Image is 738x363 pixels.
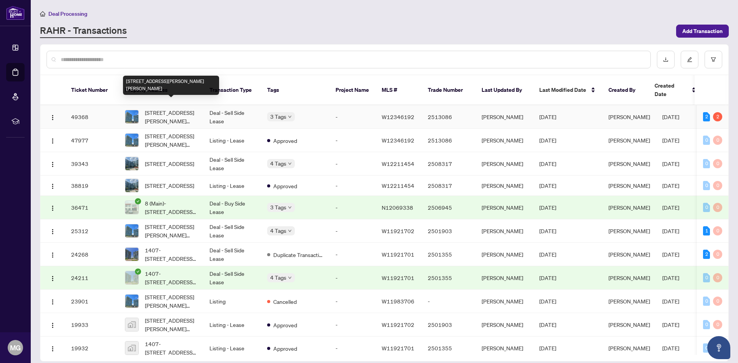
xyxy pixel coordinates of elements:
span: [PERSON_NAME] [608,274,650,281]
div: 2 [713,112,722,121]
span: [DATE] [539,298,556,305]
span: [DATE] [539,227,556,234]
td: 2508317 [422,152,475,176]
span: [DATE] [662,298,679,305]
span: [DATE] [662,227,679,234]
td: - [422,290,475,313]
th: Created By [602,75,648,105]
td: [PERSON_NAME] [475,176,533,196]
span: W12346192 [382,113,414,120]
td: Deal - Sell Side Lease [203,152,261,176]
button: Logo [47,225,59,237]
td: 2501903 [422,313,475,336]
span: 4 Tags [270,226,286,235]
span: W11983706 [382,298,414,305]
span: [STREET_ADDRESS][PERSON_NAME][PERSON_NAME] [145,108,197,125]
button: Logo [47,248,59,260]
span: down [288,206,292,209]
button: edit [681,51,698,68]
div: 0 [713,320,722,329]
span: Created Date [655,81,687,98]
td: [PERSON_NAME] [475,129,533,152]
img: thumbnail-img [125,341,138,355]
span: [DATE] [539,113,556,120]
img: Logo [50,299,56,305]
td: 2508317 [422,176,475,196]
img: Logo [50,183,56,189]
td: 2506945 [422,196,475,219]
img: Logo [50,322,56,328]
img: Logo [50,229,56,235]
span: [PERSON_NAME] [608,251,650,258]
span: [DATE] [662,251,679,258]
td: [PERSON_NAME] [475,243,533,266]
td: Listing - Lease [203,129,261,152]
div: 0 [713,181,722,190]
img: Logo [50,205,56,211]
span: Add Transaction [682,25,723,37]
span: filter [711,57,716,62]
span: 4 Tags [270,159,286,168]
span: W11921701 [382,251,414,258]
td: 2501903 [422,219,475,243]
td: [PERSON_NAME] [475,336,533,360]
span: check-circle [135,198,141,204]
td: [PERSON_NAME] [475,196,533,219]
td: 25312 [65,219,119,243]
td: 23901 [65,290,119,313]
td: [PERSON_NAME] [475,105,533,129]
div: 2 [703,250,710,259]
img: thumbnail-img [125,134,138,147]
span: check-circle [135,269,141,275]
span: [DATE] [662,160,679,167]
button: Logo [47,342,59,354]
button: Logo [47,272,59,284]
td: 2501355 [422,243,475,266]
th: Trade Number [422,75,475,105]
span: W12211454 [382,160,414,167]
span: W11921701 [382,274,414,281]
div: 0 [713,273,722,282]
td: - [329,313,376,336]
span: [DATE] [662,182,679,189]
span: [PERSON_NAME] [608,227,650,234]
img: Logo [50,114,56,121]
img: thumbnail-img [125,179,138,192]
td: [PERSON_NAME] [475,290,533,313]
span: N12069338 [382,204,413,211]
td: - [329,196,376,219]
span: [STREET_ADDRESS][PERSON_NAME][PERSON_NAME] [145,222,197,239]
div: 0 [713,297,722,306]
span: W11921702 [382,321,414,328]
td: Listing - Lease [203,313,261,336]
td: - [329,129,376,152]
td: - [329,152,376,176]
span: [PERSON_NAME] [608,182,650,189]
img: thumbnail-img [125,271,138,284]
div: 2 [703,112,710,121]
span: [PERSON_NAME] [608,160,650,167]
span: Approved [273,344,297,353]
span: [DATE] [662,345,679,351]
button: Add Transaction [676,25,729,38]
span: [PERSON_NAME] [608,113,650,120]
div: 0 [703,343,710,353]
div: 0 [703,203,710,212]
td: 2513086 [422,105,475,129]
td: - [329,243,376,266]
button: Logo [47,201,59,214]
span: [PERSON_NAME] [608,298,650,305]
span: 1407-[STREET_ADDRESS][PERSON_NAME][PERSON_NAME] [145,246,197,263]
span: [STREET_ADDRESS][PERSON_NAME][PERSON_NAME] [145,316,197,333]
div: [STREET_ADDRESS][PERSON_NAME][PERSON_NAME] [123,76,219,95]
img: Logo [50,161,56,167]
img: logo [6,6,25,20]
div: 0 [713,226,722,235]
span: [DATE] [539,182,556,189]
span: download [663,57,668,62]
td: Deal - Buy Side Lease [203,196,261,219]
span: Cancelled [273,297,297,306]
span: [PERSON_NAME] [608,345,650,351]
td: Deal - Sell Side Lease [203,219,261,243]
span: home [40,11,45,17]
